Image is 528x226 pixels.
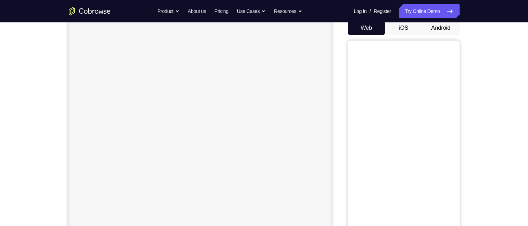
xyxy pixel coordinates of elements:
[237,4,266,18] button: Use Cases
[188,4,206,18] a: About us
[274,4,302,18] button: Resources
[348,21,385,35] button: Web
[370,7,371,15] span: /
[214,4,228,18] a: Pricing
[374,4,391,18] a: Register
[354,4,367,18] a: Log In
[69,7,111,15] a: Go to the home page
[385,21,422,35] button: iOS
[157,4,179,18] button: Product
[399,4,459,18] a: Try Online Demo
[422,21,460,35] button: Android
